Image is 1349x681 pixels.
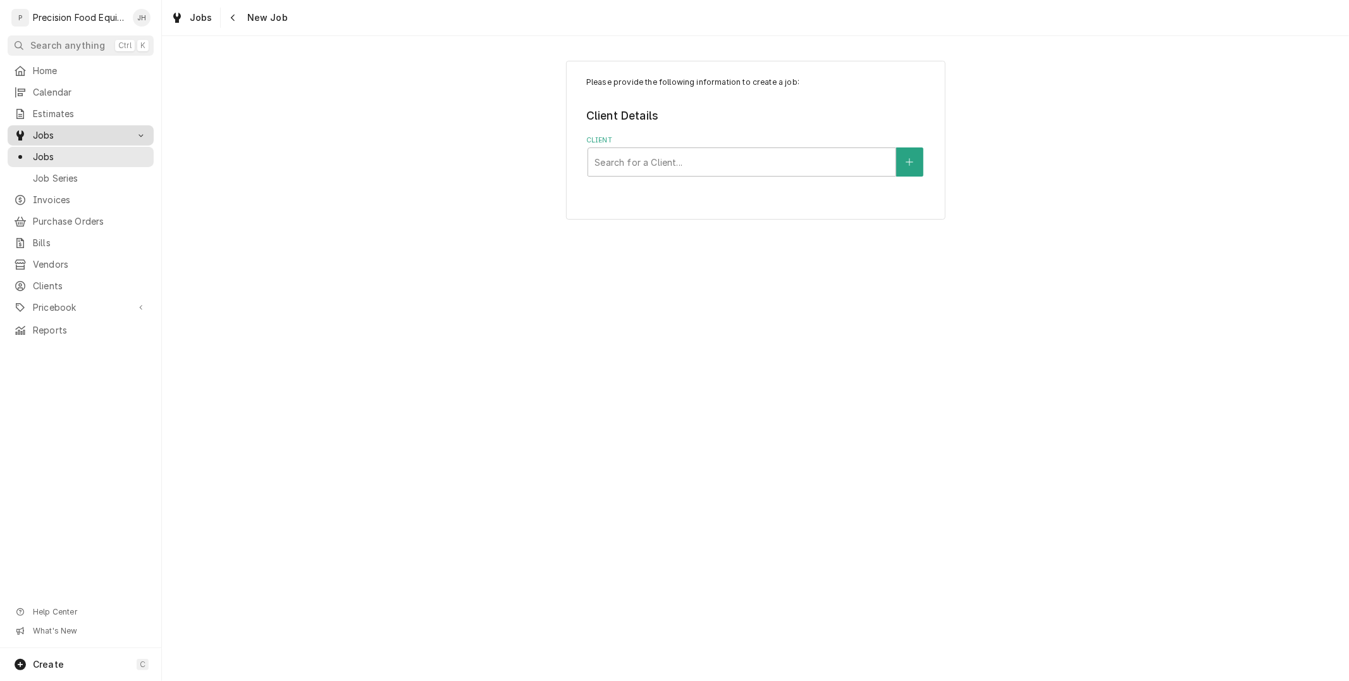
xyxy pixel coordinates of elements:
span: Jobs [190,11,213,24]
span: Job Series [33,172,147,185]
span: What's New [33,626,146,636]
a: Home [8,61,154,81]
span: C [140,659,145,670]
svg: Create New Client [906,158,913,166]
span: Ctrl [118,41,132,51]
span: Estimates [33,108,147,120]
span: Invoices [33,194,147,206]
span: K [140,41,145,51]
span: Jobs [33,129,128,142]
div: Job Create/Update Form [586,77,925,177]
span: Vendors [33,258,147,271]
a: Vendors [8,254,154,275]
a: Estimates [8,104,154,124]
a: Purchase Orders [8,211,154,232]
a: Job Series [8,168,154,189]
div: Client [586,135,925,177]
span: Search anything [30,39,105,52]
button: Search anythingCtrlK [8,35,154,56]
span: Help Center [33,607,146,617]
span: Jobs [33,151,147,163]
span: Bills [33,237,147,249]
div: Precision Food Equipment LLC [33,11,126,24]
a: Calendar [8,82,154,103]
a: Go to Help Center [8,603,154,621]
a: Invoices [8,190,154,210]
span: Reports [33,324,147,337]
div: P [11,9,29,27]
legend: Client Details [586,108,925,124]
span: Clients [33,280,147,292]
span: Calendar [33,86,147,99]
a: Jobs [166,8,218,28]
span: Home [33,65,147,77]
a: Bills [8,233,154,253]
label: Client [586,135,925,146]
a: Go to Jobs [8,125,154,146]
a: Jobs [8,147,154,167]
button: Create New Client [896,147,923,177]
span: New Job [243,11,288,24]
span: Purchase Orders [33,215,147,228]
span: Pricebook [33,301,128,314]
a: Go to What's New [8,622,154,640]
div: JH [133,9,151,27]
a: Reports [8,320,154,340]
div: Job Create/Update [566,61,946,220]
p: Please provide the following information to create a job: [586,77,925,88]
a: Go to Pricebook [8,297,154,318]
div: Jason Hertel's Avatar [133,9,151,27]
button: Navigate back [223,8,243,28]
a: Clients [8,276,154,296]
span: Create [33,659,64,670]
